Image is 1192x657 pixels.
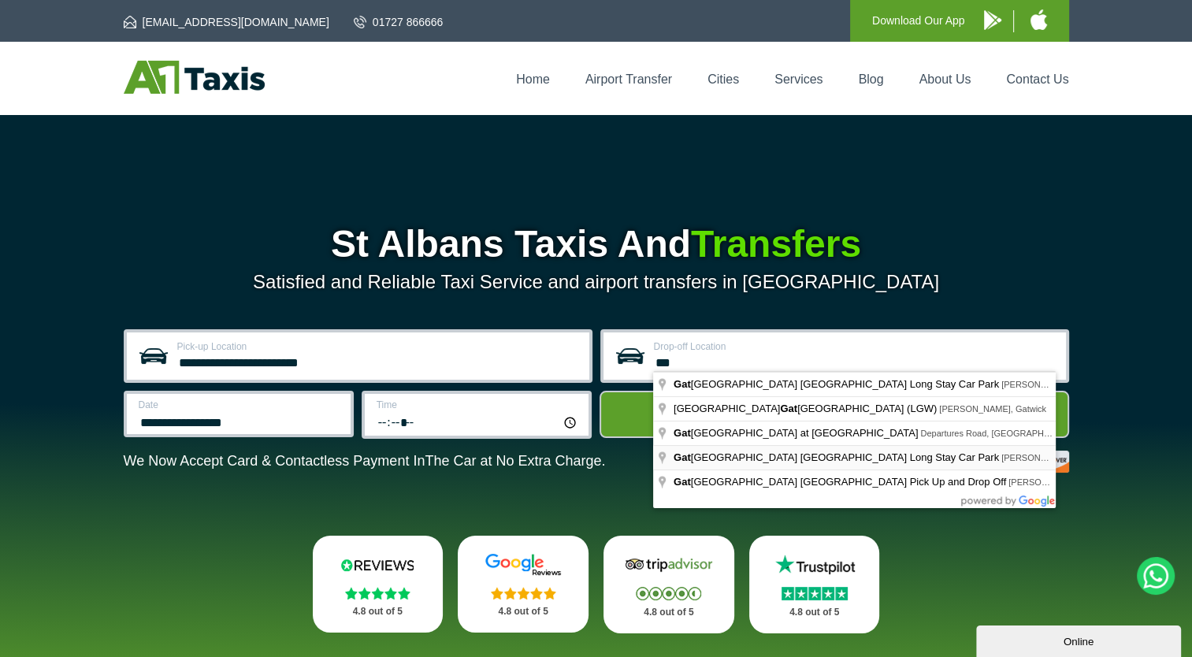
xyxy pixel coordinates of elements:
p: 4.8 out of 5 [475,602,571,622]
img: A1 Taxis Android App [984,10,1001,30]
a: Home [516,72,550,86]
p: Download Our App [872,11,965,31]
img: Stars [491,587,556,599]
label: Drop-off Location [654,342,1056,351]
span: The Car at No Extra Charge. [425,453,605,469]
span: [GEOGRAPHIC_DATA] [GEOGRAPHIC_DATA] (LGW) [674,403,939,414]
img: A1 Taxis St Albans LTD [124,61,265,94]
p: 4.8 out of 5 [330,602,426,622]
span: Transfers [691,223,861,265]
button: Get Quote [600,391,1069,438]
a: Cities [707,72,739,86]
span: Gat [674,451,691,463]
a: [EMAIL_ADDRESS][DOMAIN_NAME] [124,14,329,30]
span: Gat [674,378,691,390]
h1: St Albans Taxis And [124,225,1069,263]
a: Blog [858,72,883,86]
span: [PERSON_NAME], Gatwick [939,404,1046,414]
a: Contact Us [1006,72,1068,86]
span: Departures Road, [GEOGRAPHIC_DATA], [GEOGRAPHIC_DATA] [920,429,1176,438]
a: Services [774,72,823,86]
img: Stars [636,587,701,600]
label: Pick-up Location [177,342,580,351]
img: Trustpilot [767,553,862,577]
label: Date [139,400,341,410]
span: [PERSON_NAME], Gatwick [1008,477,1116,487]
label: Time [377,400,579,410]
span: [GEOGRAPHIC_DATA] [GEOGRAPHIC_DATA] Long Stay Car Park [674,451,1001,463]
a: About Us [919,72,971,86]
iframe: chat widget [976,622,1184,657]
img: A1 Taxis iPhone App [1030,9,1047,30]
span: [GEOGRAPHIC_DATA] at [GEOGRAPHIC_DATA] [674,427,920,439]
p: 4.8 out of 5 [621,603,717,622]
a: Trustpilot Stars 4.8 out of 5 [749,536,880,633]
img: Reviews.io [330,553,425,577]
a: 01727 866666 [354,14,444,30]
span: [PERSON_NAME], Gatwick [1001,380,1108,389]
p: Satisfied and Reliable Taxi Service and airport transfers in [GEOGRAPHIC_DATA] [124,271,1069,293]
img: Stars [345,587,410,599]
span: Gat [780,403,797,414]
a: Airport Transfer [585,72,672,86]
span: Gat [674,476,691,488]
p: 4.8 out of 5 [767,603,863,622]
a: Tripadvisor Stars 4.8 out of 5 [603,536,734,633]
p: We Now Accept Card & Contactless Payment In [124,453,606,470]
img: Google [476,553,570,577]
img: Tripadvisor [622,553,716,577]
span: [GEOGRAPHIC_DATA] [GEOGRAPHIC_DATA] Pick Up and Drop Off [674,476,1008,488]
a: Reviews.io Stars 4.8 out of 5 [313,536,444,633]
a: Google Stars 4.8 out of 5 [458,536,589,633]
span: Gat [674,427,691,439]
span: [GEOGRAPHIC_DATA] [GEOGRAPHIC_DATA] Long Stay Car Park [674,378,1001,390]
img: Stars [782,587,848,600]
